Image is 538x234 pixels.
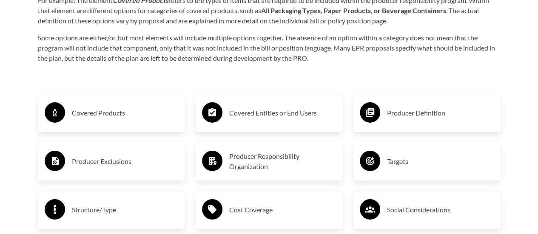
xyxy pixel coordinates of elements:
h3: Structure/Type [72,203,179,217]
h3: Cost Coverage [229,203,336,217]
h3: Targets [387,155,494,168]
h3: Covered Entities or End Users [229,106,336,120]
h3: Producer Exclusions [72,155,179,168]
strong: All Packaging Types, Paper Products, or Beverage Containers [261,6,446,14]
h3: Producer Definition [387,106,494,120]
h3: Producer Responsibility Organization [229,151,336,172]
p: Some options are either/or, but most elements will include multiple options together. The absence... [38,33,501,63]
h3: Covered Products [72,106,179,120]
h3: Social Considerations [387,203,494,217]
